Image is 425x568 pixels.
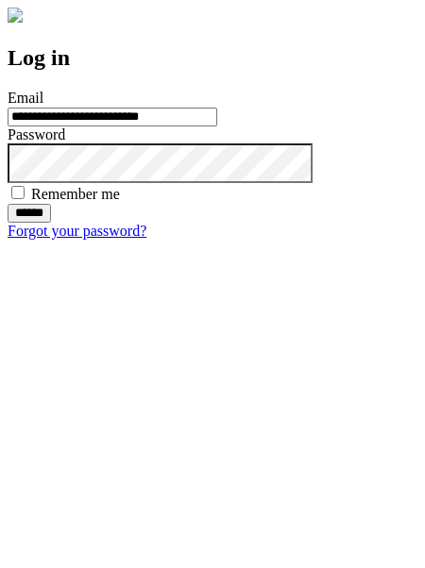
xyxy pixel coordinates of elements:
[31,186,120,202] label: Remember me
[8,45,417,71] h2: Log in
[8,8,23,23] img: logo-4e3dc11c47720685a147b03b5a06dd966a58ff35d612b21f08c02c0306f2b779.png
[8,223,146,239] a: Forgot your password?
[8,90,43,106] label: Email
[8,126,65,142] label: Password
